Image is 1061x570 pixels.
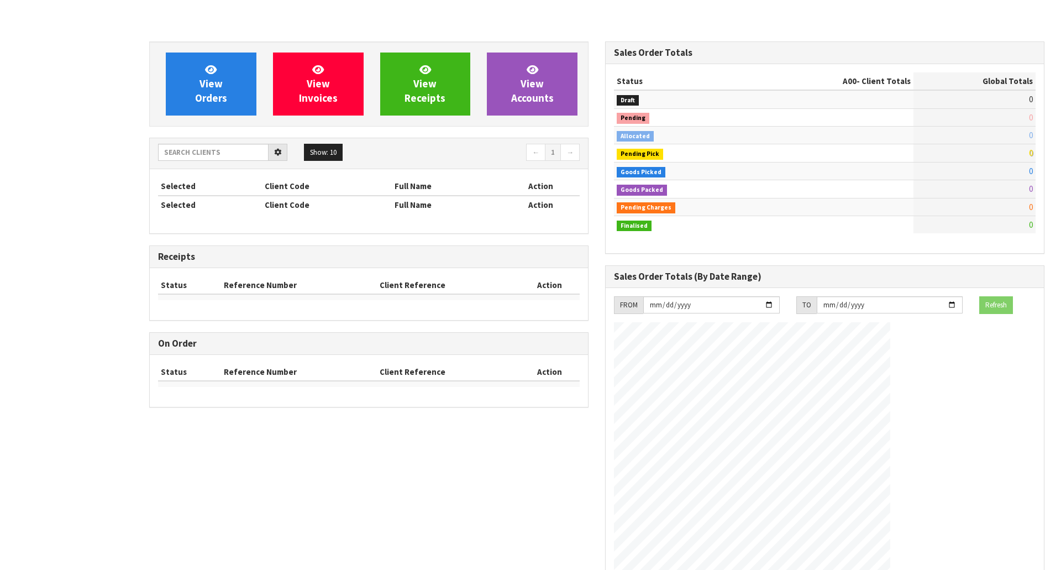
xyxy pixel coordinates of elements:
span: View Invoices [299,63,338,104]
th: Status [614,72,753,90]
span: Goods Packed [617,185,667,196]
span: 0 [1029,219,1033,230]
th: Full Name [392,177,501,195]
span: 0 [1029,184,1033,194]
span: View Orders [195,63,227,104]
th: Client Reference [377,363,519,381]
th: Selected [158,196,262,213]
div: TO [796,296,817,314]
span: View Receipts [405,63,445,104]
input: Search clients [158,144,269,161]
span: Pending [617,113,649,124]
span: Allocated [617,131,654,142]
th: Reference Number [221,363,377,381]
h3: Sales Order Totals (By Date Range) [614,271,1036,282]
th: Action [501,196,580,213]
th: Selected [158,177,262,195]
span: 0 [1029,94,1033,104]
th: Action [519,363,580,381]
th: Action [519,276,580,294]
span: 0 [1029,148,1033,158]
span: View Accounts [511,63,554,104]
a: ViewReceipts [380,53,471,116]
a: ViewAccounts [487,53,577,116]
a: ← [526,144,545,161]
span: Goods Picked [617,167,665,178]
th: Status [158,276,221,294]
span: Pending Pick [617,149,663,160]
h3: On Order [158,338,580,349]
th: Status [158,363,221,381]
div: FROM [614,296,643,314]
span: 0 [1029,130,1033,140]
span: A00 [843,76,857,86]
span: Finalised [617,221,652,232]
a: ViewInvoices [273,53,364,116]
span: Draft [617,95,639,106]
th: Reference Number [221,276,377,294]
span: 0 [1029,202,1033,212]
span: 0 [1029,112,1033,123]
th: Client Code [262,177,392,195]
th: - Client Totals [753,72,913,90]
a: ViewOrders [166,53,256,116]
th: Global Totals [913,72,1036,90]
a: → [560,144,580,161]
th: Action [501,177,580,195]
th: Full Name [392,196,501,213]
span: 0 [1029,166,1033,176]
button: Show: 10 [304,144,343,161]
h3: Receipts [158,252,580,262]
span: Pending Charges [617,202,675,213]
th: Client Code [262,196,392,213]
button: Refresh [979,296,1013,314]
nav: Page navigation [377,144,580,163]
th: Client Reference [377,276,519,294]
a: 1 [545,144,561,161]
h3: Sales Order Totals [614,48,1036,58]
